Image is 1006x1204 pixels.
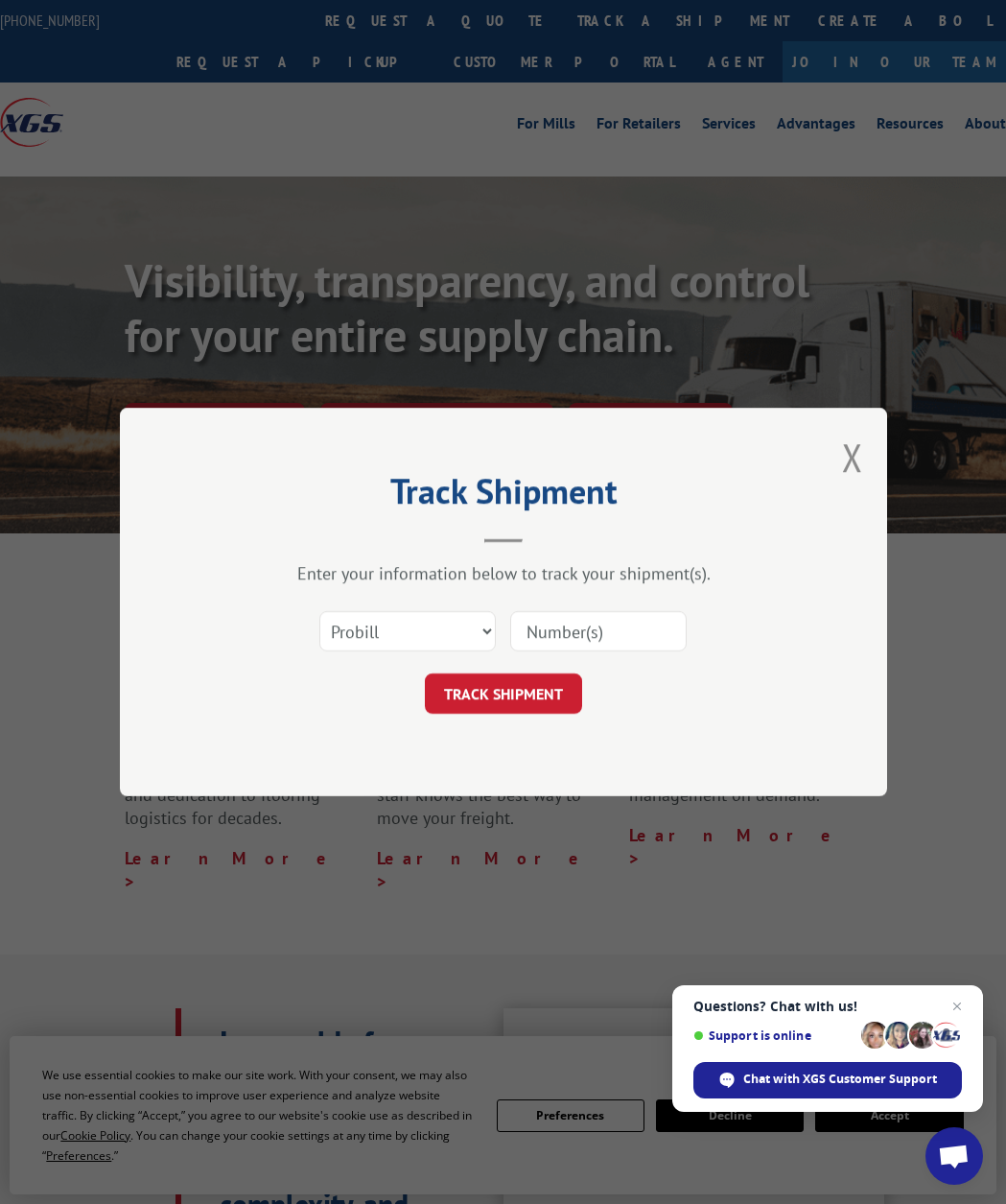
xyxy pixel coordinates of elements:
[216,478,791,514] h2: Track Shipment
[510,611,687,651] input: Number(s)
[925,1127,983,1185] div: Open chat
[842,432,863,483] button: Close modal
[693,1028,854,1043] span: Support is online
[743,1071,937,1088] span: Chat with XGS Customer Support
[425,673,582,714] button: TRACK SHIPMENT
[693,1062,962,1098] div: Chat with XGS Customer Support
[216,562,791,584] div: Enter your information below to track your shipment(s).
[946,995,969,1018] span: Close chat
[693,999,962,1014] span: Questions? Chat with us!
